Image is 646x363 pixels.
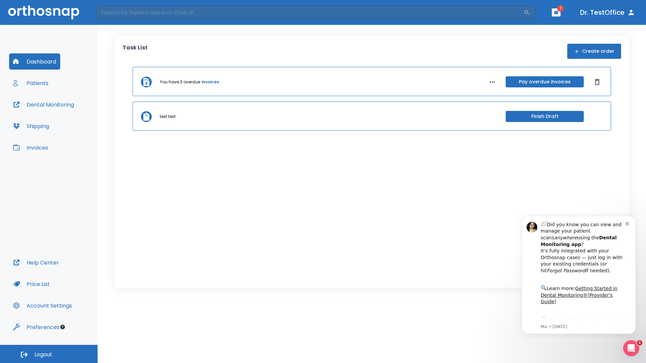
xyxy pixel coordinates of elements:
[9,53,60,70] button: Dashboard
[506,111,584,122] button: Finish Draft
[637,340,642,346] span: 1
[577,6,638,18] button: Dr. TestOffice
[9,297,76,314] button: Account Settings
[160,114,176,120] p: test test
[9,139,52,156] button: Invoices
[60,324,66,330] div: Tooltip anchor
[29,107,89,119] a: App Store
[96,6,524,19] input: Search by Patient Name or Case #
[9,75,52,91] button: Patients
[567,44,621,59] button: Create order
[592,77,603,87] button: Dismiss
[9,254,63,271] button: Help Center
[9,319,64,335] button: Preferences
[9,96,78,113] button: Dental Monitoring
[623,340,639,356] iframe: Intercom live chat
[511,210,646,338] iframe: Intercom notifications message
[8,5,79,19] img: Orthosnap
[34,351,52,358] span: Logout
[122,44,148,59] p: Task List
[506,76,584,87] button: Pay overdue invoices
[29,106,114,140] div: Download the app: | ​ Let us know if you need help getting started!
[202,79,219,85] a: invoices
[557,5,564,12] span: 1
[29,114,114,120] p: Message from Ma, sent 7w ago
[160,79,200,85] p: You have 3 overdue
[9,118,53,134] button: Shipping
[9,276,54,292] button: Price List
[114,10,119,16] button: Dismiss notification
